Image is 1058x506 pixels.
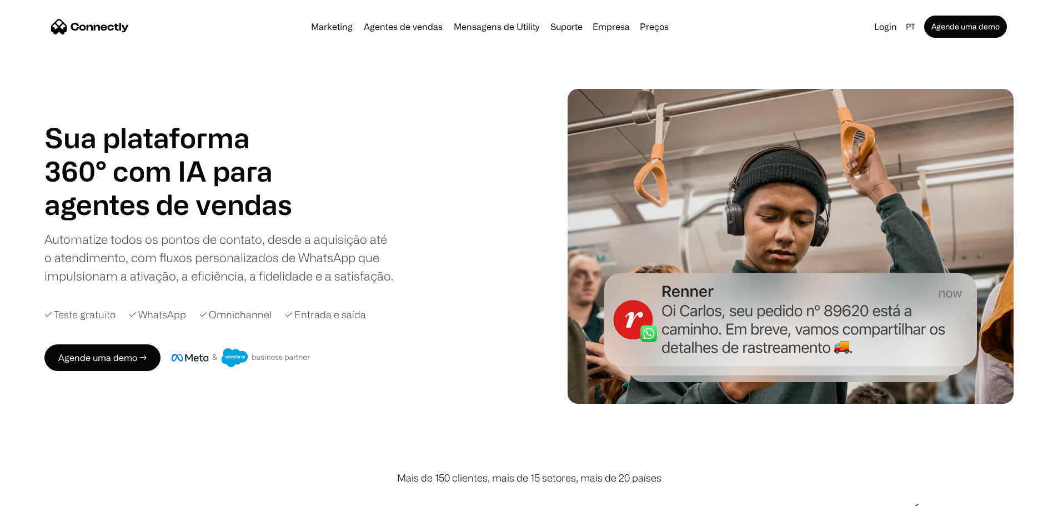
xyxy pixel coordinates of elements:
[906,19,915,34] div: pt
[22,487,67,502] ul: Language list
[44,344,161,371] a: Agende uma demo →
[44,188,300,221] h1: agentes de vendas
[129,307,186,322] div: ✓ WhatsApp
[635,22,673,31] a: Preços
[11,485,67,502] aside: Language selected: Português (Brasil)
[44,188,300,221] div: 1 of 4
[44,188,300,221] div: carousel
[924,16,1007,38] a: Agende uma demo
[449,22,544,31] a: Mensagens de Utility
[44,121,300,188] h1: Sua plataforma 360° com IA para
[901,19,922,34] div: pt
[307,22,357,31] a: Marketing
[546,22,587,31] a: Suporte
[359,22,447,31] a: Agentes de vendas
[44,307,116,322] div: ✓ Teste gratuito
[172,348,310,367] img: Meta e crachá de parceiro de negócios do Salesforce.
[593,19,630,34] div: Empresa
[397,470,661,485] div: Mais de 150 clientes, mais de 15 setores, mais de 20 países
[51,18,129,35] a: home
[199,307,272,322] div: ✓ Omnichannel
[44,230,394,285] div: Automatize todos os pontos de contato, desde a aquisição até o atendimento, com fluxos personaliz...
[870,19,901,34] a: Login
[285,307,366,322] div: ✓ Entrada e saída
[589,19,633,34] div: Empresa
